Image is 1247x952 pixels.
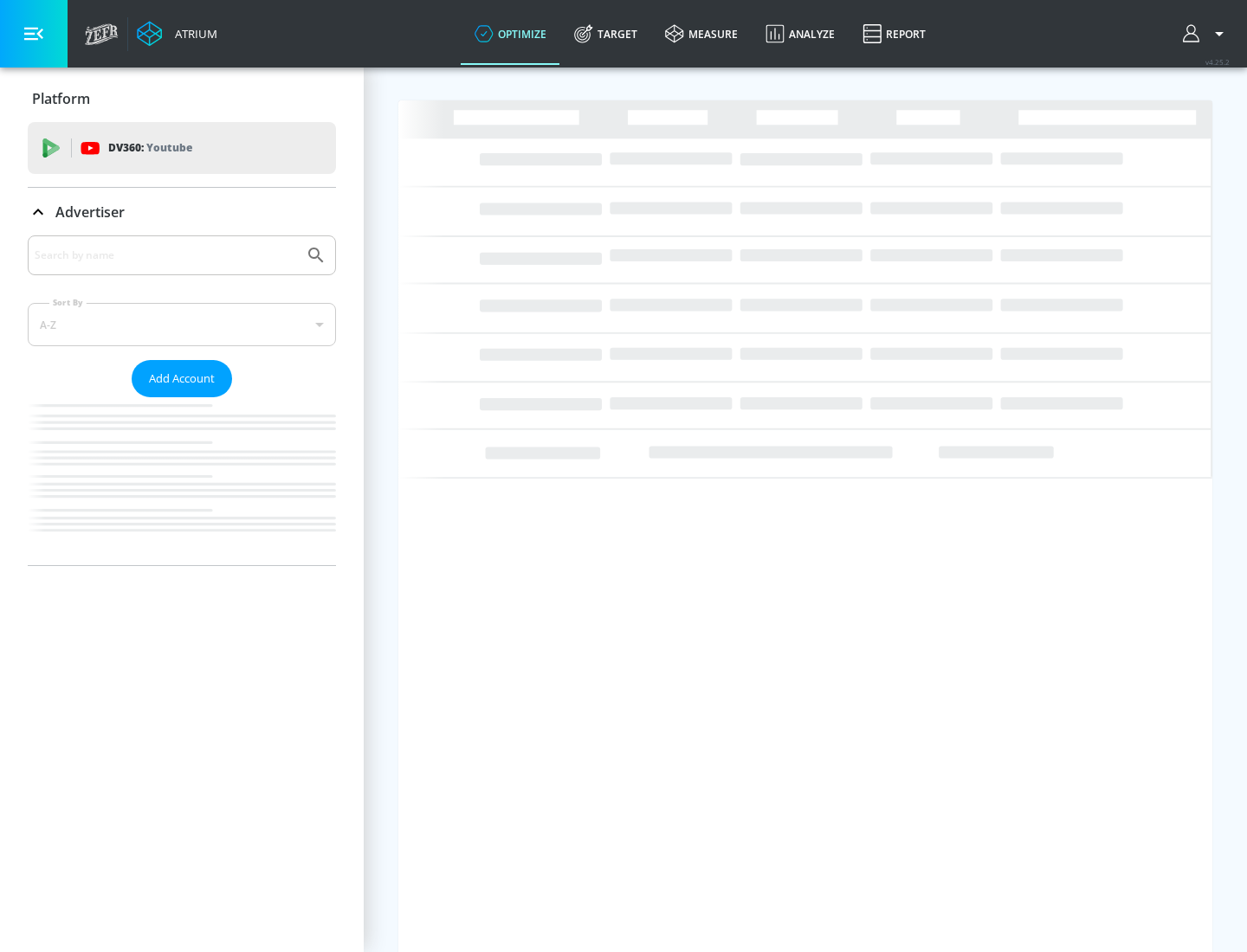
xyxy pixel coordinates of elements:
a: Analyze [752,3,849,65]
label: Sort By [49,297,87,308]
p: Youtube [146,138,192,157]
p: Platform [32,89,90,108]
div: Advertiser [28,188,336,236]
span: Add Account [149,369,215,389]
div: Advertiser [28,235,336,565]
button: Add Account [132,360,232,397]
p: DV360: [108,138,192,158]
p: Advertiser [55,203,125,222]
div: Atrium [168,26,217,42]
a: Target [560,3,651,65]
span: v 4.25.2 [1205,57,1230,67]
div: DV360: Youtube [28,122,336,174]
div: A-Z [28,303,336,346]
div: Platform [28,74,336,123]
a: measure [651,3,752,65]
a: Atrium [137,21,217,47]
nav: list of Advertiser [28,397,336,565]
input: Search by name [35,244,297,267]
a: optimize [461,3,560,65]
a: Report [849,3,940,65]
